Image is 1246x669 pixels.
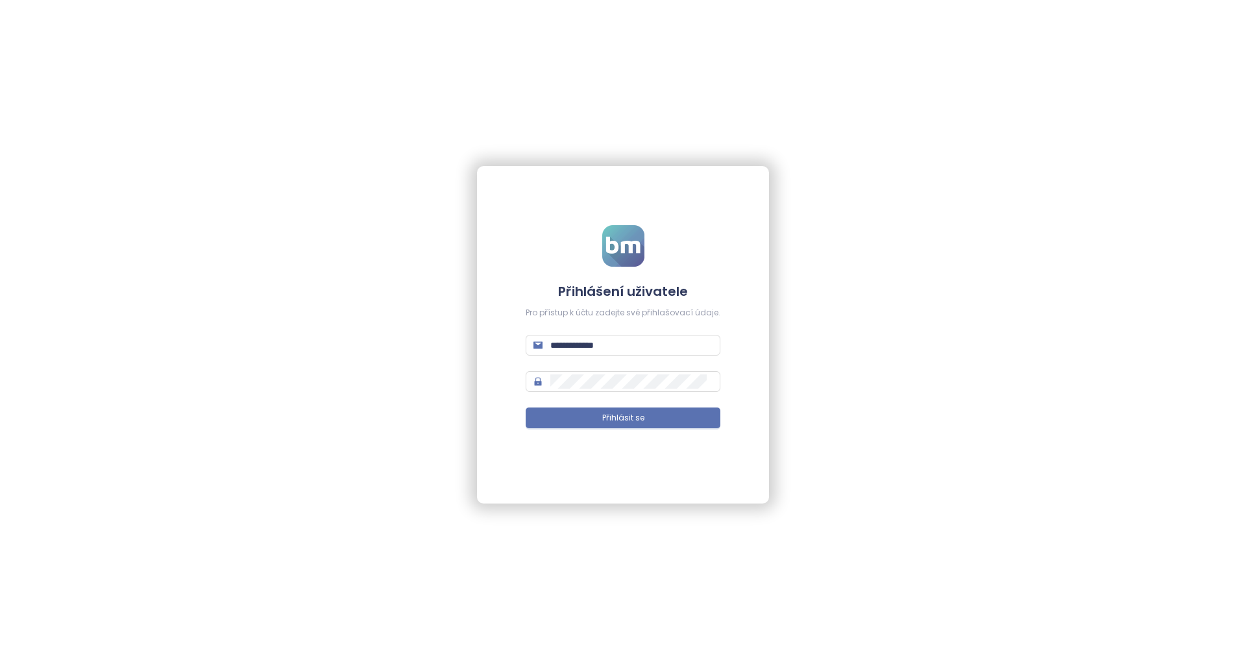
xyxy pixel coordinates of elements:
[526,407,720,428] button: Přihlásit se
[533,377,543,386] span: lock
[526,307,720,319] div: Pro přístup k účtu zadejte své přihlašovací údaje.
[533,341,543,350] span: mail
[602,225,644,267] img: logo
[602,412,644,424] span: Přihlásit se
[526,282,720,300] h4: Přihlášení uživatele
